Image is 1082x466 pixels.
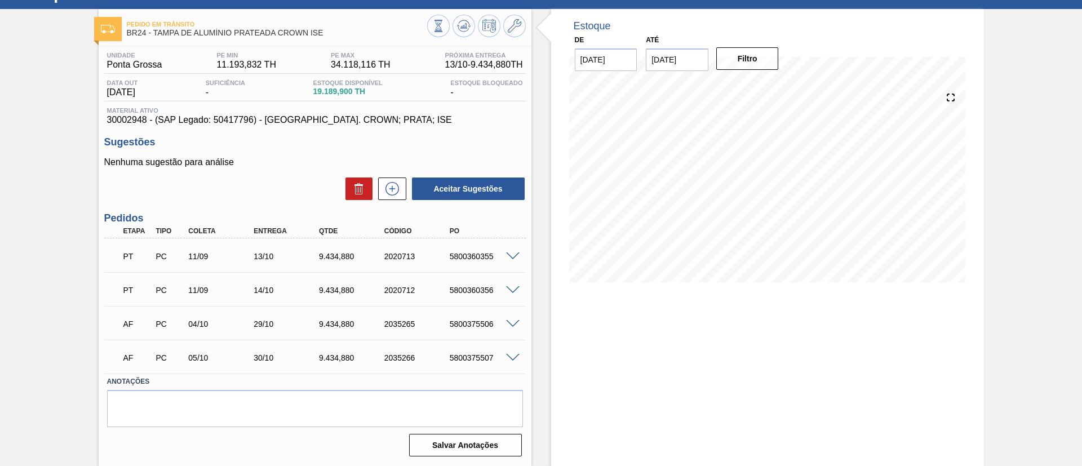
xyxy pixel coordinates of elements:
div: PO [447,227,520,235]
div: Aceitar Sugestões [406,176,526,201]
span: PE MAX [331,52,391,59]
span: PE MIN [216,52,276,59]
img: Ícone [101,25,115,33]
div: Pedido em Trânsito [121,278,154,303]
button: Visão Geral dos Estoques [427,15,450,37]
div: 11/09/2025 [185,252,259,261]
div: 11/09/2025 [185,286,259,295]
div: 9.434,880 [316,252,389,261]
p: PT [123,286,152,295]
div: 14/10/2025 [251,286,324,295]
h3: Sugestões [104,136,526,148]
div: 9.434,880 [316,286,389,295]
div: - [447,79,525,97]
div: 04/10/2025 [185,319,259,329]
div: 9.434,880 [316,319,389,329]
span: BR24 - TAMPA DE ALUMÍNIO PRATEADA CROWN ISE [127,29,427,37]
div: Etapa [121,227,154,235]
div: 05/10/2025 [185,353,259,362]
span: Estoque Disponível [313,79,383,86]
div: 5800375506 [447,319,520,329]
div: - [203,79,248,97]
p: Nenhuma sugestão para análise [104,157,526,167]
button: Programar Estoque [478,15,500,37]
div: 29/10/2025 [251,319,324,329]
div: Entrega [251,227,324,235]
span: Data out [107,79,138,86]
button: Salvar Anotações [409,434,522,456]
div: Estoque [574,20,611,32]
span: 11.193,832 TH [216,60,276,70]
span: Unidade [107,52,162,59]
div: Qtde [316,227,389,235]
div: 30/10/2025 [251,353,324,362]
div: Pedido de Compra [153,319,187,329]
p: AF [123,319,152,329]
div: Coleta [185,227,259,235]
div: 5800360355 [447,252,520,261]
span: [DATE] [107,87,138,97]
input: dd/mm/yyyy [575,48,637,71]
span: 34.118,116 TH [331,60,391,70]
div: Aguardando Faturamento [121,312,154,336]
button: Ir ao Master Data / Geral [503,15,526,37]
span: Suficiência [206,79,245,86]
div: Aguardando Faturamento [121,345,154,370]
button: Aceitar Sugestões [412,177,525,200]
label: De [575,36,584,44]
div: 2020713 [382,252,455,261]
span: Estoque Bloqueado [450,79,522,86]
p: AF [123,353,152,362]
input: dd/mm/yyyy [646,48,708,71]
label: Até [646,36,659,44]
div: Pedido de Compra [153,286,187,295]
div: Tipo [153,227,187,235]
span: 13/10 - 9.434,880 TH [445,60,523,70]
h3: Pedidos [104,212,526,224]
button: Atualizar Gráfico [453,15,475,37]
label: Anotações [107,374,523,390]
div: 2035265 [382,319,455,329]
button: Filtro [716,47,779,70]
div: 5800375507 [447,353,520,362]
div: 13/10/2025 [251,252,324,261]
span: Ponta Grossa [107,60,162,70]
span: 19.189,900 TH [313,87,383,96]
span: Próxima Entrega [445,52,523,59]
div: 9.434,880 [316,353,389,362]
span: 30002948 - (SAP Legado: 50417796) - [GEOGRAPHIC_DATA]. CROWN; PRATA; ISE [107,115,523,125]
div: Código [382,227,455,235]
div: Pedido de Compra [153,353,187,362]
div: Excluir Sugestões [340,177,373,200]
div: 2035266 [382,353,455,362]
p: PT [123,252,152,261]
div: 2020712 [382,286,455,295]
div: Pedido de Compra [153,252,187,261]
div: Pedido em Trânsito [121,244,154,269]
span: Material ativo [107,107,523,114]
div: Nova sugestão [373,177,406,200]
span: Pedido em Trânsito [127,21,427,28]
div: 5800360356 [447,286,520,295]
